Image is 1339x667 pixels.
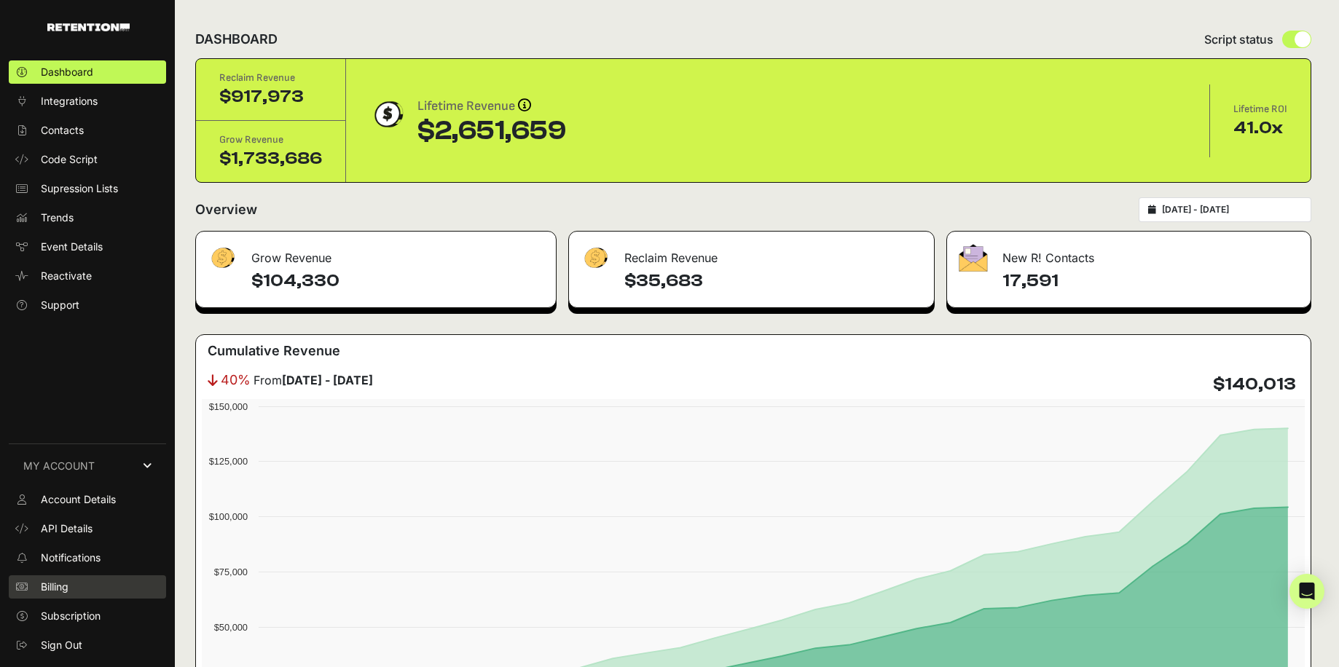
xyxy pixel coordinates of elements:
[41,181,118,196] span: Supression Lists
[219,71,322,85] div: Reclaim Revenue
[41,638,82,652] span: Sign Out
[9,604,166,628] a: Subscription
[196,232,556,275] div: Grow Revenue
[41,609,101,623] span: Subscription
[9,148,166,171] a: Code Script
[9,634,166,657] a: Sign Out
[9,517,166,540] a: API Details
[9,90,166,113] a: Integrations
[41,269,92,283] span: Reactivate
[208,341,340,361] h3: Cumulative Revenue
[41,210,74,225] span: Trends
[41,123,84,138] span: Contacts
[1233,117,1287,140] div: 41.0x
[9,488,166,511] a: Account Details
[41,521,93,536] span: API Details
[214,567,248,577] text: $75,000
[209,456,248,467] text: $125,000
[41,152,98,167] span: Code Script
[221,370,251,390] span: 40%
[417,117,566,146] div: $2,651,659
[195,200,257,220] h2: Overview
[41,492,116,507] span: Account Details
[624,269,922,293] h4: $35,683
[9,119,166,142] a: Contacts
[23,459,95,473] span: MY ACCOUNT
[209,511,248,522] text: $100,000
[581,244,610,272] img: fa-dollar-13500eef13a19c4ab2b9ed9ad552e47b0d9fc28b02b83b90ba0e00f96d6372e9.png
[9,293,166,317] a: Support
[9,575,166,599] a: Billing
[9,206,166,229] a: Trends
[1213,373,1296,396] h4: $140,013
[1204,31,1273,48] span: Script status
[254,371,373,389] span: From
[251,269,544,293] h4: $104,330
[41,240,103,254] span: Event Details
[9,546,166,569] a: Notifications
[41,580,68,594] span: Billing
[947,232,1311,275] div: New R! Contacts
[282,373,373,387] strong: [DATE] - [DATE]
[41,94,98,108] span: Integrations
[41,65,93,79] span: Dashboard
[47,23,130,31] img: Retention.com
[1002,269,1299,293] h4: 17,591
[1233,102,1287,117] div: Lifetime ROI
[9,264,166,288] a: Reactivate
[209,401,248,412] text: $150,000
[9,235,166,258] a: Event Details
[1289,574,1324,609] div: Open Intercom Messenger
[219,147,322,170] div: $1,733,686
[9,60,166,84] a: Dashboard
[369,96,406,133] img: dollar-coin-05c43ed7efb7bc0c12610022525b4bbbb207c7efeef5aecc26f025e68dcafac9.png
[9,177,166,200] a: Supression Lists
[195,29,278,50] h2: DASHBOARD
[569,232,934,275] div: Reclaim Revenue
[219,85,322,108] div: $917,973
[208,244,237,272] img: fa-dollar-13500eef13a19c4ab2b9ed9ad552e47b0d9fc28b02b83b90ba0e00f96d6372e9.png
[214,622,248,633] text: $50,000
[417,96,566,117] div: Lifetime Revenue
[959,244,988,272] img: fa-envelope-19ae18322b30453b285274b1b8af3d052b27d846a4fbe8435d1a52b978f639a2.png
[9,443,166,488] a: MY ACCOUNT
[219,133,322,147] div: Grow Revenue
[41,550,101,565] span: Notifications
[41,298,79,312] span: Support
